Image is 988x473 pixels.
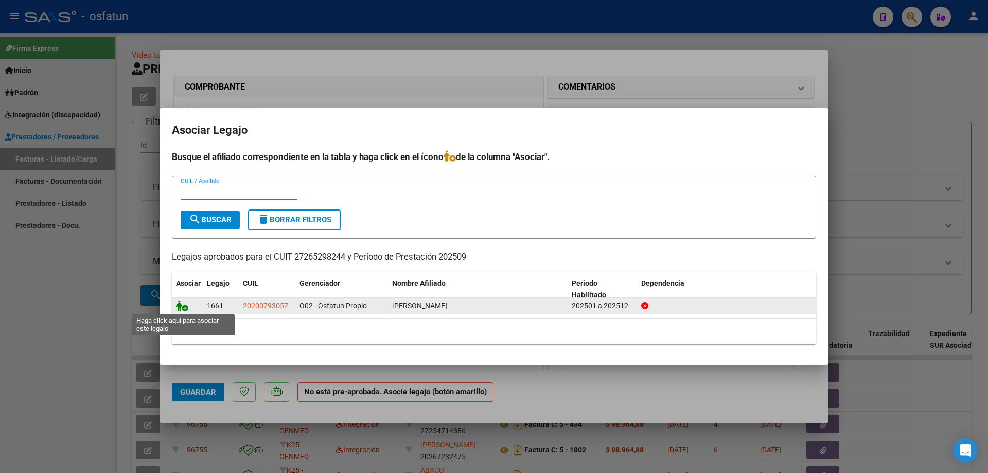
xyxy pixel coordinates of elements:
div: 202501 a 202512 [572,300,633,312]
span: 1661 [207,302,223,310]
button: Borrar Filtros [248,209,341,230]
span: Dependencia [641,279,684,287]
mat-icon: delete [257,213,270,225]
span: O02 - Osfatun Propio [299,302,367,310]
span: Legajo [207,279,230,287]
span: Nombre Afiliado [392,279,446,287]
div: Open Intercom Messenger [953,438,978,463]
h2: Asociar Legajo [172,120,816,140]
p: Legajos aprobados para el CUIT 27265298244 y Período de Prestación 202509 [172,251,816,264]
span: Borrar Filtros [257,215,331,224]
div: 1 registros [172,319,816,344]
datatable-header-cell: Legajo [203,272,239,306]
span: ZEBALLOS CLAUDIO FABIAN [392,302,447,310]
span: Gerenciador [299,279,340,287]
datatable-header-cell: Dependencia [637,272,817,306]
h4: Busque el afiliado correspondiente en la tabla y haga click en el ícono de la columna "Asociar". [172,150,816,164]
datatable-header-cell: Nombre Afiliado [388,272,568,306]
mat-icon: search [189,213,201,225]
button: Buscar [181,211,240,229]
datatable-header-cell: Gerenciador [295,272,388,306]
span: Asociar [176,279,201,287]
datatable-header-cell: Periodo Habilitado [568,272,637,306]
span: Buscar [189,215,232,224]
span: 20200793057 [243,302,288,310]
datatable-header-cell: CUIL [239,272,295,306]
span: CUIL [243,279,258,287]
span: Periodo Habilitado [572,279,606,299]
datatable-header-cell: Asociar [172,272,203,306]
